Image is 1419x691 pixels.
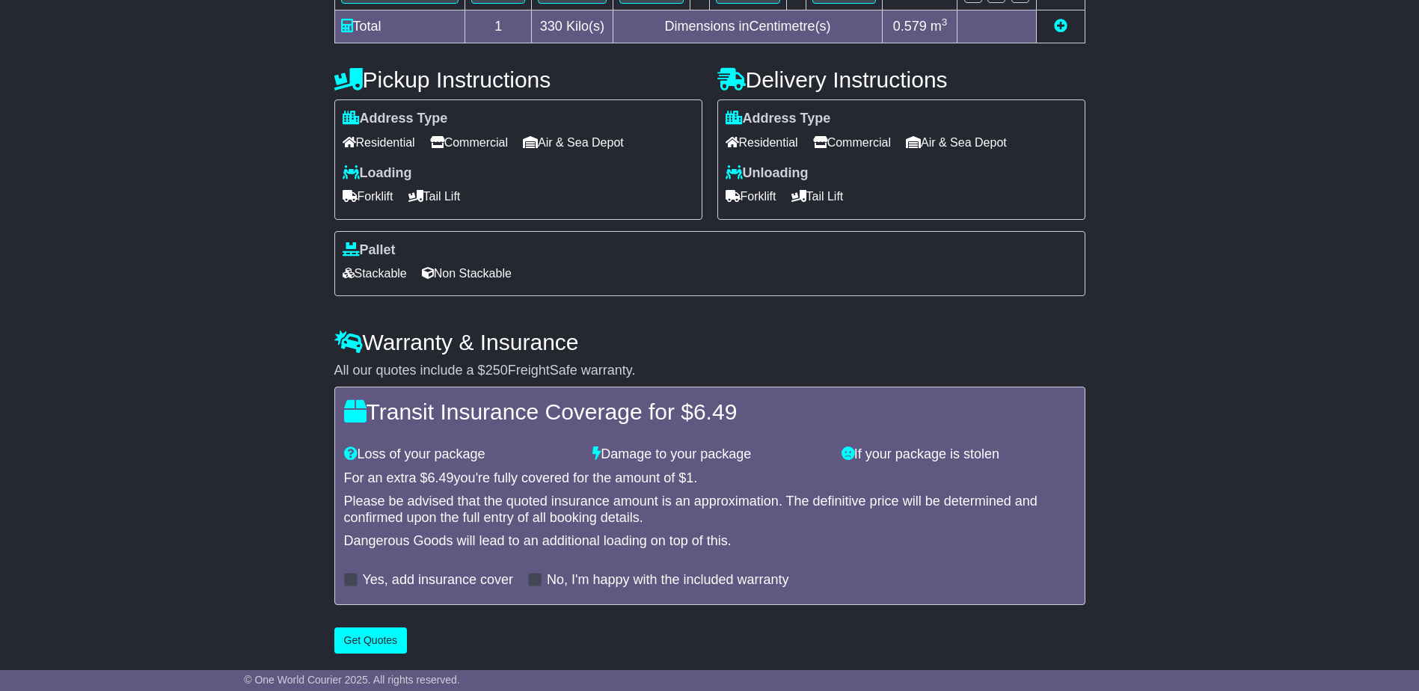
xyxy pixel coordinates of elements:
label: Yes, add insurance cover [363,572,513,589]
label: Loading [343,165,412,182]
span: Forklift [726,185,776,208]
div: Please be advised that the quoted insurance amount is an approximation. The definitive price will... [344,494,1076,526]
td: Kilo(s) [532,10,613,43]
span: 0.579 [893,19,927,34]
span: Residential [343,131,415,154]
div: If your package is stolen [834,446,1083,463]
label: No, I'm happy with the included warranty [547,572,789,589]
a: Add new item [1054,19,1067,34]
span: © One World Courier 2025. All rights reserved. [244,674,460,686]
span: m [931,19,948,34]
div: Loss of your package [337,446,586,463]
div: Dangerous Goods will lead to an additional loading on top of this. [344,533,1076,550]
div: Damage to your package [585,446,834,463]
span: 330 [540,19,563,34]
span: 6.49 [428,470,454,485]
h4: Pickup Instructions [334,67,702,92]
span: Forklift [343,185,393,208]
label: Pallet [343,242,396,259]
span: Commercial [430,131,508,154]
sup: 3 [942,16,948,28]
div: For an extra $ you're fully covered for the amount of $ . [344,470,1076,487]
label: Address Type [343,111,448,127]
span: Air & Sea Depot [906,131,1007,154]
span: Tail Lift [791,185,844,208]
span: Tail Lift [408,185,461,208]
span: 1 [686,470,693,485]
div: All our quotes include a $ FreightSafe warranty. [334,363,1085,379]
td: 1 [465,10,532,43]
span: Stackable [343,262,407,285]
td: Total [334,10,465,43]
button: Get Quotes [334,627,408,654]
h4: Delivery Instructions [717,67,1085,92]
span: Residential [726,131,798,154]
span: Commercial [813,131,891,154]
span: 6.49 [693,399,737,424]
span: Non Stackable [422,262,512,285]
td: Dimensions in Centimetre(s) [613,10,883,43]
label: Address Type [726,111,831,127]
span: 250 [485,363,508,378]
span: Air & Sea Depot [523,131,624,154]
h4: Transit Insurance Coverage for $ [344,399,1076,424]
h4: Warranty & Insurance [334,330,1085,354]
label: Unloading [726,165,809,182]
